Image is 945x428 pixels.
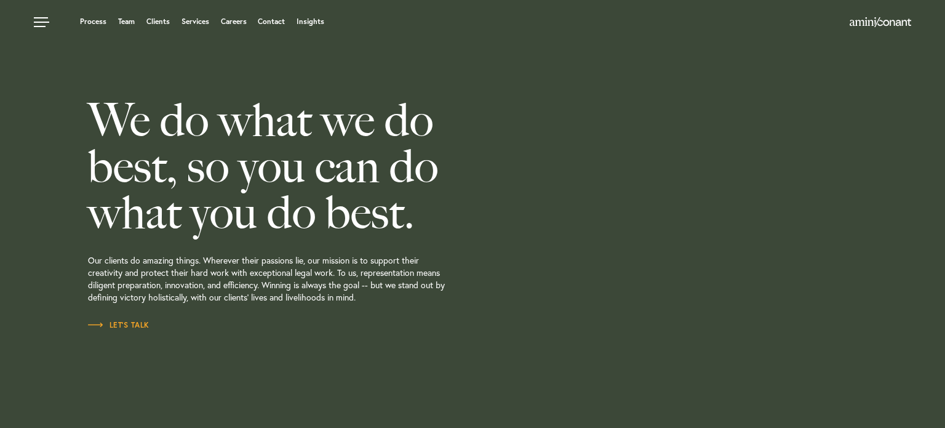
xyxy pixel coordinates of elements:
[118,18,135,25] a: Team
[850,17,911,27] img: Amini & Conant
[88,97,542,236] h2: We do what we do best, so you can do what you do best.
[88,319,150,331] a: Let’s Talk
[146,18,170,25] a: Clients
[181,18,209,25] a: Services
[221,18,247,25] a: Careers
[80,18,106,25] a: Process
[88,321,150,329] span: Let’s Talk
[88,236,542,319] p: Our clients do amazing things. Wherever their passions lie, our mission is to support their creat...
[297,18,324,25] a: Insights
[258,18,285,25] a: Contact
